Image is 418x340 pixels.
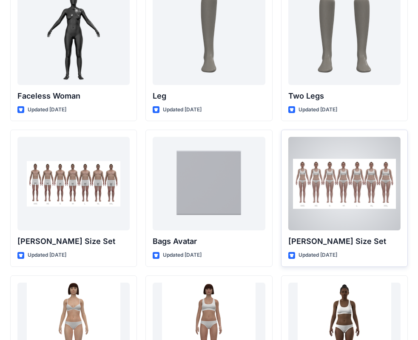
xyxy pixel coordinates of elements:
[17,235,130,247] p: [PERSON_NAME] Size Set
[288,235,401,247] p: [PERSON_NAME] Size Set
[299,105,337,114] p: Updated [DATE]
[163,251,202,260] p: Updated [DATE]
[153,137,265,230] a: Bags Avatar
[288,90,401,102] p: Two Legs
[153,90,265,102] p: Leg
[17,137,130,230] a: Oliver Size Set
[17,90,130,102] p: Faceless Woman
[299,251,337,260] p: Updated [DATE]
[28,251,66,260] p: Updated [DATE]
[28,105,66,114] p: Updated [DATE]
[153,235,265,247] p: Bags Avatar
[163,105,202,114] p: Updated [DATE]
[288,137,401,230] a: Olivia Size Set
